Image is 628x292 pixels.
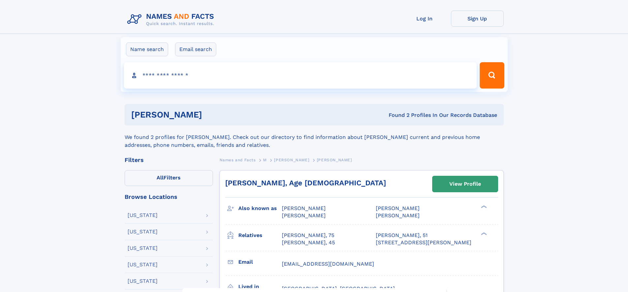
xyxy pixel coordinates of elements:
[479,231,487,236] div: ❯
[128,262,158,267] div: [US_STATE]
[376,205,420,211] span: [PERSON_NAME]
[128,213,158,218] div: [US_STATE]
[238,230,282,241] h3: Relatives
[317,158,352,162] span: [PERSON_NAME]
[449,176,481,192] div: View Profile
[398,11,451,27] a: Log In
[376,232,428,239] a: [PERSON_NAME], 51
[125,170,213,186] label: Filters
[274,158,309,162] span: [PERSON_NAME]
[131,111,295,119] h1: [PERSON_NAME]
[125,125,504,149] div: We found 2 profiles for [PERSON_NAME]. Check out our directory to find information about [PERSON_...
[282,212,326,219] span: [PERSON_NAME]
[479,205,487,209] div: ❯
[295,112,497,119] div: Found 2 Profiles In Our Records Database
[128,229,158,234] div: [US_STATE]
[263,158,267,162] span: M
[274,156,309,164] a: [PERSON_NAME]
[126,42,168,56] label: Name search
[238,203,282,214] h3: Also known as
[282,261,374,267] span: [EMAIL_ADDRESS][DOMAIN_NAME]
[175,42,216,56] label: Email search
[263,156,267,164] a: M
[282,239,335,246] a: [PERSON_NAME], 45
[220,156,256,164] a: Names and Facts
[451,11,504,27] a: Sign Up
[128,279,158,284] div: [US_STATE]
[125,11,220,28] img: Logo Names and Facts
[124,62,477,89] input: search input
[282,205,326,211] span: [PERSON_NAME]
[157,174,164,181] span: All
[282,285,395,292] span: [GEOGRAPHIC_DATA], [GEOGRAPHIC_DATA]
[433,176,498,192] a: View Profile
[128,246,158,251] div: [US_STATE]
[376,212,420,219] span: [PERSON_NAME]
[125,194,213,200] div: Browse Locations
[238,256,282,268] h3: Email
[282,232,334,239] a: [PERSON_NAME], 75
[480,62,504,89] button: Search Button
[225,179,386,187] a: [PERSON_NAME], Age [DEMOGRAPHIC_DATA]
[376,239,471,246] a: [STREET_ADDRESS][PERSON_NAME]
[125,157,213,163] div: Filters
